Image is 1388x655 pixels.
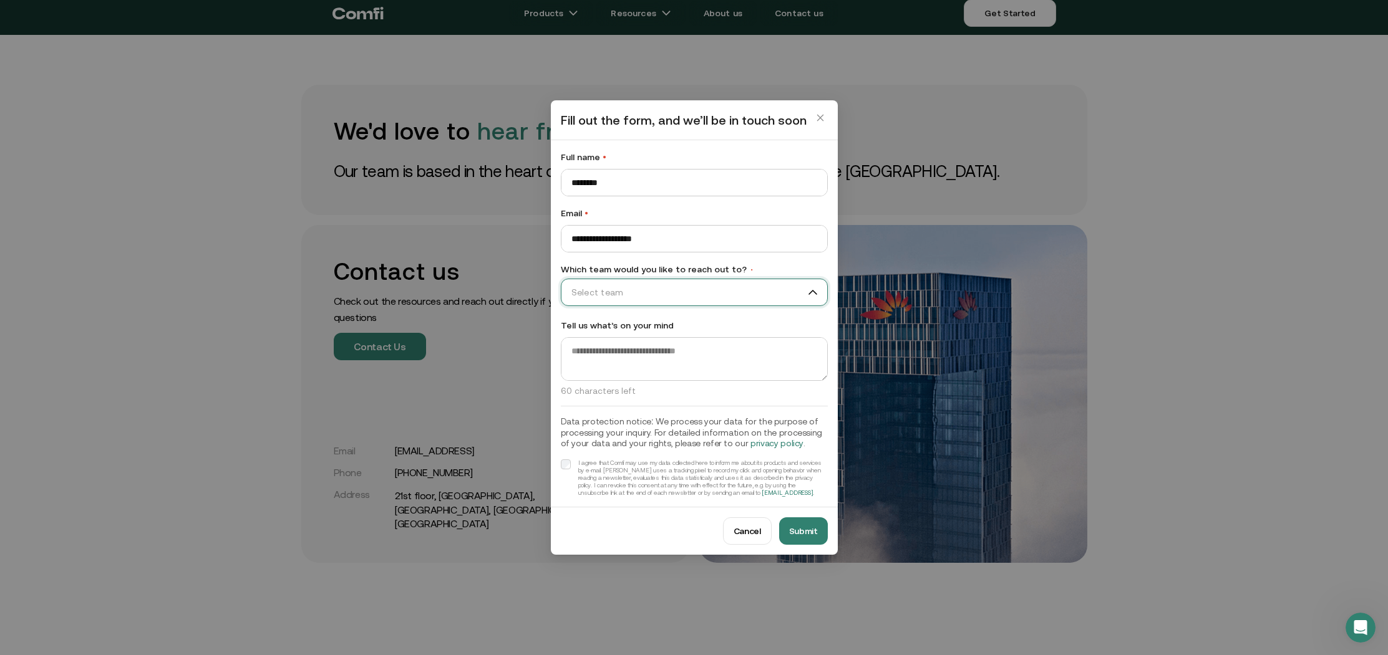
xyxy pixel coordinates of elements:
button: Cancel [723,517,772,545]
div: Fill out the form, and we’ll be in touch soon [551,100,838,140]
span: • [603,152,606,162]
button: Submit [779,517,828,545]
iframe: Intercom live chat [1346,613,1376,643]
a: privacy policy [750,438,803,448]
label: Full name [561,150,828,164]
label: Which team would you like to reach out to? [561,262,828,276]
span: close [816,108,825,128]
h3: Data protection notice: We process your data for the purpose of processing your inquiry. For deta... [561,416,828,449]
label: Email [561,206,828,220]
span: • [749,265,754,274]
div: I agree that Comfi may use my data collected here to inform me about its products and services by... [578,459,828,497]
a: [EMAIL_ADDRESS] [762,489,813,496]
button: Close [810,108,830,128]
label: Tell us what’s on your mind [561,318,828,332]
span: • [585,208,588,218]
p: 60 characters left [561,386,828,396]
